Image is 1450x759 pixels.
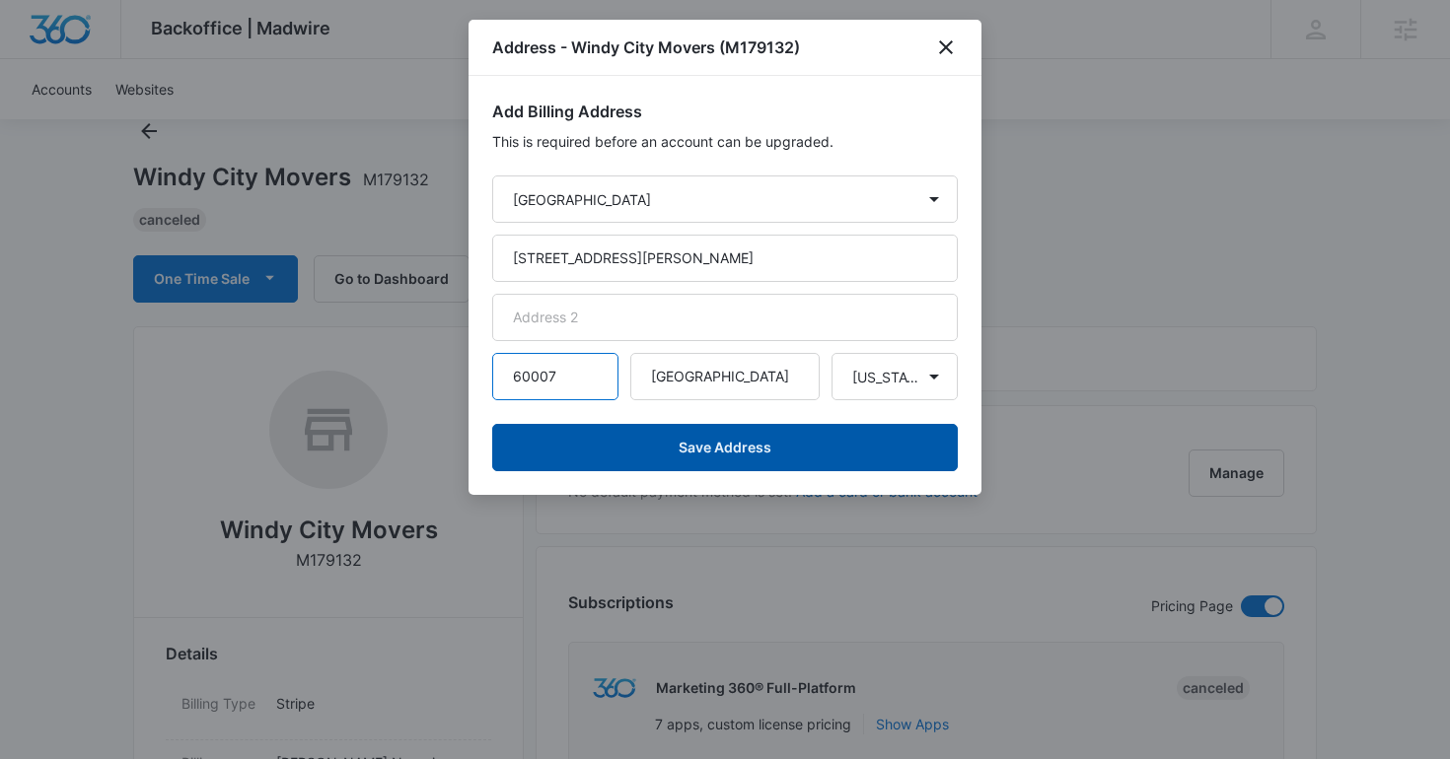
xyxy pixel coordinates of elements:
input: Zip Code [492,353,618,400]
h1: Address - Windy City Movers (M179132) [492,35,800,59]
button: close [934,35,958,59]
h2: Add Billing Address [492,100,958,123]
p: This is required before an account can be upgraded. [492,131,958,152]
input: Address 1 [492,235,958,282]
input: Address 2 [492,294,958,341]
input: City [630,353,820,400]
button: Save Address [492,424,958,471]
